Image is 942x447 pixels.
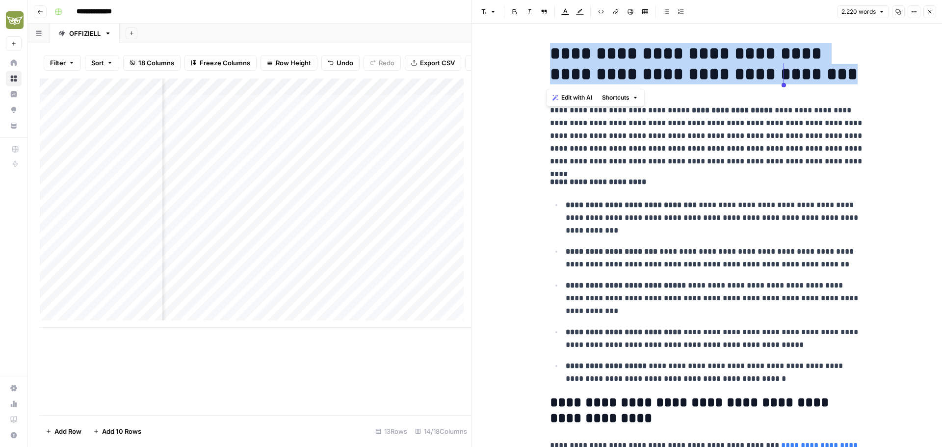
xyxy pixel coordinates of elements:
[102,426,141,436] span: Add 10 Rows
[87,423,147,439] button: Add 10 Rows
[405,55,461,71] button: Export CSV
[337,58,353,68] span: Undo
[549,91,596,104] button: Edit with AI
[420,58,455,68] span: Export CSV
[598,91,642,104] button: Shortcuts
[69,28,101,38] div: OFFIZIELL
[50,24,120,43] a: OFFIZIELL
[6,11,24,29] img: Evergreen Media Logo
[138,58,174,68] span: 18 Columns
[261,55,317,71] button: Row Height
[561,93,592,102] span: Edit with AI
[276,58,311,68] span: Row Height
[40,423,87,439] button: Add Row
[91,58,104,68] span: Sort
[54,426,81,436] span: Add Row
[6,8,22,32] button: Workspace: Evergreen Media
[123,55,181,71] button: 18 Columns
[50,58,66,68] span: Filter
[6,427,22,443] button: Help + Support
[411,423,471,439] div: 14/18 Columns
[6,86,22,102] a: Insights
[6,380,22,396] a: Settings
[200,58,250,68] span: Freeze Columns
[184,55,257,71] button: Freeze Columns
[6,71,22,86] a: Browse
[321,55,360,71] button: Undo
[602,93,629,102] span: Shortcuts
[6,55,22,71] a: Home
[841,7,876,16] span: 2.220 words
[6,396,22,412] a: Usage
[6,412,22,427] a: Learning Hub
[364,55,401,71] button: Redo
[837,5,889,18] button: 2.220 words
[6,118,22,133] a: Your Data
[85,55,119,71] button: Sort
[379,58,394,68] span: Redo
[44,55,81,71] button: Filter
[6,102,22,118] a: Opportunities
[371,423,411,439] div: 13 Rows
